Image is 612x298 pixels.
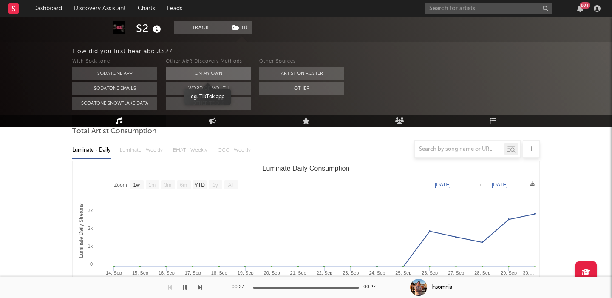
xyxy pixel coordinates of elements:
[580,2,590,9] div: 99 +
[228,182,233,188] text: All
[88,208,93,213] text: 3k
[180,182,187,188] text: 6m
[166,67,251,80] button: On My Own
[264,270,280,275] text: 20. Sep
[474,270,490,275] text: 28. Sep
[106,270,122,275] text: 14. Sep
[72,67,157,80] button: Sodatone App
[577,5,583,12] button: 99+
[72,82,157,95] button: Sodatone Emails
[415,146,504,153] input: Search by song name or URL
[166,97,251,110] button: Other Tools
[88,226,93,231] text: 2k
[195,182,205,188] text: YTD
[166,57,251,67] div: Other A&R Discovery Methods
[149,182,156,188] text: 1m
[263,165,350,172] text: Luminate Daily Consumption
[132,270,148,275] text: 15. Sep
[185,270,201,275] text: 17. Sep
[290,270,306,275] text: 21. Sep
[72,57,157,67] div: With Sodatone
[501,270,517,275] text: 29. Sep
[259,57,344,67] div: Other Sources
[159,270,175,275] text: 16. Sep
[343,270,359,275] text: 23. Sep
[232,282,249,292] div: 00:27
[211,270,227,275] text: 18. Sep
[425,3,552,14] input: Search for artists
[166,82,251,95] button: Word Of Mouth
[477,182,482,188] text: →
[72,46,612,57] div: How did you first hear about S2 ?
[227,21,252,34] span: ( 1 )
[238,270,254,275] text: 19. Sep
[317,270,333,275] text: 22. Sep
[72,126,156,137] span: Total Artist Consumption
[78,203,84,258] text: Luminate Daily Streams
[395,270,411,275] text: 25. Sep
[72,97,157,110] button: Sodatone Snowflake Data
[212,182,218,188] text: 1y
[259,82,344,95] button: Other
[369,270,385,275] text: 24. Sep
[164,182,172,188] text: 3m
[492,182,508,188] text: [DATE]
[174,21,227,34] button: Track
[259,67,344,80] button: Artist on Roster
[114,182,127,188] text: Zoom
[435,182,451,188] text: [DATE]
[363,282,380,292] div: 00:27
[88,244,93,249] text: 1k
[227,21,252,34] button: (1)
[523,270,534,275] text: 30.…
[133,182,140,188] text: 1w
[136,21,163,35] div: S2
[90,261,93,266] text: 0
[448,270,464,275] text: 27. Sep
[422,270,438,275] text: 26. Sep
[431,284,452,291] div: Insomnia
